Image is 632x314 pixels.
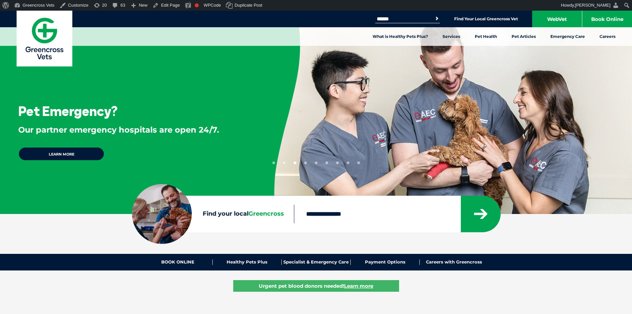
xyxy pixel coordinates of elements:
u: Learn more [344,283,373,289]
button: 7 of 9 [336,161,339,164]
a: WebVet [532,11,582,27]
a: Pet Health [467,27,504,46]
h3: Pet Emergency? [18,104,118,118]
a: Careers [592,27,623,46]
a: Healthy Pets Plus [213,260,282,265]
a: Learn more [18,147,105,161]
a: Careers with Greencross [420,260,488,265]
button: 6 of 9 [325,161,328,164]
a: Find Your Local Greencross Vet [454,16,518,22]
button: 9 of 9 [357,161,360,164]
a: Payment Options [351,260,420,265]
button: 4 of 9 [304,161,307,164]
a: Services [435,27,467,46]
p: Our partner emergency hospitals are open 24/7. [18,124,252,136]
button: Search [434,15,440,22]
label: Find your local [132,209,294,219]
a: Greencross Vets [17,11,72,66]
button: 8 of 9 [347,161,349,164]
a: What is Healthy Pets Plus? [365,27,435,46]
a: Emergency Care [543,27,592,46]
a: BOOK ONLINE [144,260,213,265]
a: Urgent pet blood donors needed!Learn more [233,280,399,292]
button: 2 of 9 [283,161,286,164]
button: 1 of 9 [272,161,275,164]
div: Needs improvement [195,3,199,7]
a: Specialist & Emergency Care [282,260,351,265]
span: [PERSON_NAME] [575,3,610,8]
span: Greencross [248,210,284,217]
button: 5 of 9 [315,161,317,164]
a: Book Online [582,11,632,27]
a: Pet Articles [504,27,543,46]
button: 3 of 9 [294,161,296,164]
